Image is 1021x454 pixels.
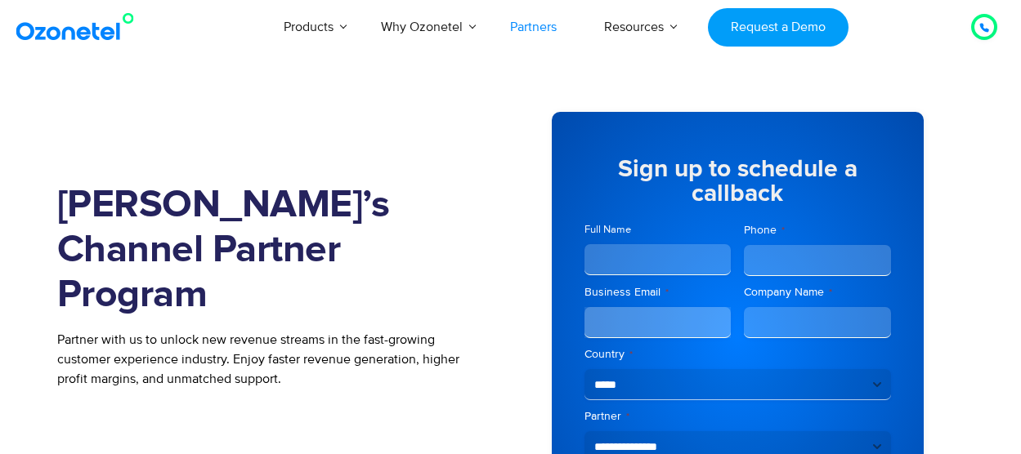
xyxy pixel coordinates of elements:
h5: Sign up to schedule a callback [584,157,891,206]
a: Request a Demo [708,8,848,47]
h1: [PERSON_NAME]’s Channel Partner Program [57,183,486,318]
label: Country [584,346,891,363]
label: Company Name [744,284,891,300]
label: Business Email [584,284,732,300]
label: Phone [744,222,891,238]
label: Full Name [584,222,732,238]
p: Partner with us to unlock new revenue streams in the fast-growing customer experience industry. E... [57,330,486,389]
label: Partner [584,408,891,425]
